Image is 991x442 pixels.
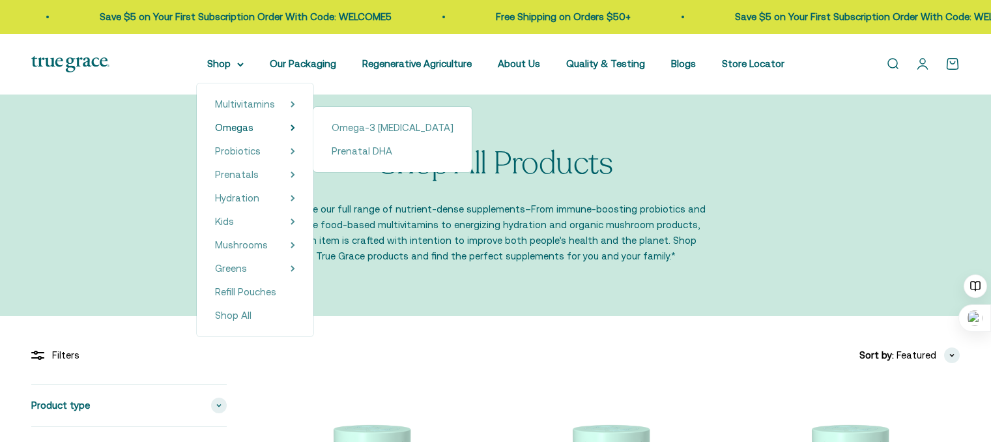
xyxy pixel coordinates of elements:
a: Kids [215,214,234,229]
a: Prenatal DHA [332,143,453,159]
summary: Multivitamins [215,96,295,112]
a: Greens [215,261,247,276]
a: Mushrooms [215,237,268,253]
summary: Greens [215,261,295,276]
span: Product type [31,398,90,413]
span: Prenatal DHA [332,145,392,156]
summary: Hydration [215,190,295,206]
summary: Prenatals [215,167,295,183]
a: Shop All [215,308,295,323]
span: Mushrooms [215,239,268,250]
summary: Kids [215,214,295,229]
a: Multivitamins [215,96,275,112]
a: Blogs [671,58,696,69]
span: Sort by: [859,347,894,363]
a: Free Shipping on Orders $50+ [496,11,631,22]
p: Explore our full range of nutrient-dense supplements–From immune-boosting probiotics and whole fo... [284,201,708,264]
span: Kids [215,216,234,227]
a: Omega-3 [MEDICAL_DATA] [332,120,453,136]
span: Omegas [215,122,253,133]
span: Probiotics [215,145,261,156]
a: Omegas [215,120,253,136]
a: Probiotics [215,143,261,159]
span: Refill Pouches [215,286,276,297]
summary: Product type [31,385,227,426]
button: Featured [897,347,960,363]
summary: Probiotics [215,143,295,159]
a: Regenerative Agriculture [362,58,472,69]
span: Featured [897,347,936,363]
a: Our Packaging [270,58,336,69]
a: About Us [498,58,540,69]
span: Hydration [215,192,259,203]
span: Omega-3 [MEDICAL_DATA] [332,122,453,133]
div: Filters [31,347,227,363]
a: Hydration [215,190,259,206]
a: Prenatals [215,167,259,183]
summary: Omegas [215,120,295,136]
summary: Mushrooms [215,237,295,253]
span: Greens [215,263,247,274]
a: Store Locator [722,58,784,69]
a: Quality & Testing [566,58,645,69]
span: Multivitamins [215,98,275,110]
summary: Shop [207,56,244,72]
p: Save $5 on Your First Subscription Order With Code: WELCOME5 [100,9,392,25]
p: Shop All Products [379,147,613,181]
a: Refill Pouches [215,284,295,300]
span: Prenatals [215,169,259,180]
span: Shop All [215,310,251,321]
